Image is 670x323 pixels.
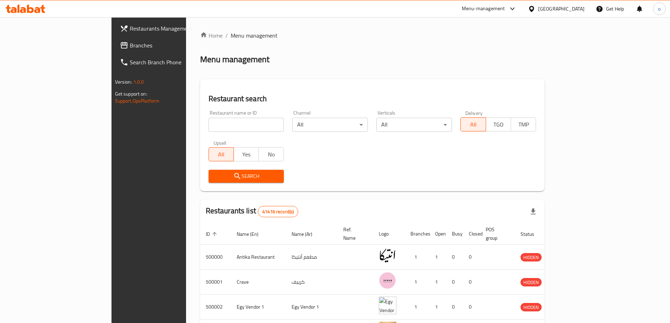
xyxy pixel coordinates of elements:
span: HIDDEN [521,278,542,286]
div: HIDDEN [521,278,542,286]
span: o [658,5,661,13]
td: 1 [429,245,446,270]
h2: Restaurant search [209,93,536,104]
span: Restaurants Management [130,24,218,33]
th: Branches [405,223,429,245]
a: Restaurants Management [114,20,223,37]
nav: breadcrumb [200,31,545,40]
span: Name (En) [237,230,268,238]
span: No [262,149,281,160]
span: TMP [514,119,533,130]
span: Name (Ar) [292,230,321,238]
td: 0 [463,270,480,295]
th: Logo [373,223,405,245]
div: Export file [525,203,542,220]
span: Yes [237,149,256,160]
span: HIDDEN [521,303,542,311]
th: Busy [446,223,463,245]
td: 0 [463,245,480,270]
div: [GEOGRAPHIC_DATA] [538,5,585,13]
span: Version: [115,77,132,86]
td: Egy Vendor 1 [231,295,286,319]
li: / [225,31,228,40]
img: Crave [379,272,396,289]
span: HIDDEN [521,253,542,261]
td: 1 [429,295,446,319]
td: 0 [446,270,463,295]
td: مطعم أنتيكا [286,245,338,270]
h2: Restaurants list [206,206,299,217]
span: 1.0.0 [133,77,144,86]
h2: Menu management [200,54,269,65]
a: Branches [114,37,223,54]
button: All [460,117,486,131]
th: Closed [463,223,480,245]
td: 1 [429,270,446,295]
span: POS group [486,225,506,242]
a: Search Branch Phone [114,54,223,71]
span: TGO [489,119,508,130]
span: All [464,119,483,130]
span: Search [214,172,279,181]
span: ID [206,230,219,238]
div: All [292,118,368,132]
span: Branches [130,41,218,50]
button: All [209,147,234,161]
label: Delivery [465,110,483,115]
td: 1 [405,245,429,270]
span: Search Branch Phone [130,58,218,66]
label: Upsell [213,140,226,145]
span: All [212,149,231,160]
div: Total records count [258,206,298,217]
a: Support.OpsPlatform [115,96,160,105]
button: TGO [486,117,511,131]
span: Get support on: [115,89,147,98]
td: 0 [463,295,480,319]
span: Status [521,230,543,238]
td: 0 [446,245,463,270]
td: 1 [405,270,429,295]
button: No [259,147,284,161]
div: HIDDEN [521,303,542,311]
img: Antika Restaurant [379,247,396,264]
td: 1 [405,295,429,319]
td: Antika Restaurant [231,245,286,270]
span: Ref. Name [343,225,365,242]
button: Yes [234,147,259,161]
td: كرييف [286,270,338,295]
button: Search [209,170,284,183]
div: All [376,118,452,132]
td: Egy Vendor 1 [286,295,338,319]
input: Search for restaurant name or ID.. [209,118,284,132]
img: Egy Vendor 1 [379,297,396,314]
div: HIDDEN [521,253,542,261]
td: 0 [446,295,463,319]
button: TMP [511,117,536,131]
span: Menu management [231,31,277,40]
th: Open [429,223,446,245]
div: Menu-management [462,5,505,13]
td: Crave [231,270,286,295]
span: 41416 record(s) [258,208,298,215]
